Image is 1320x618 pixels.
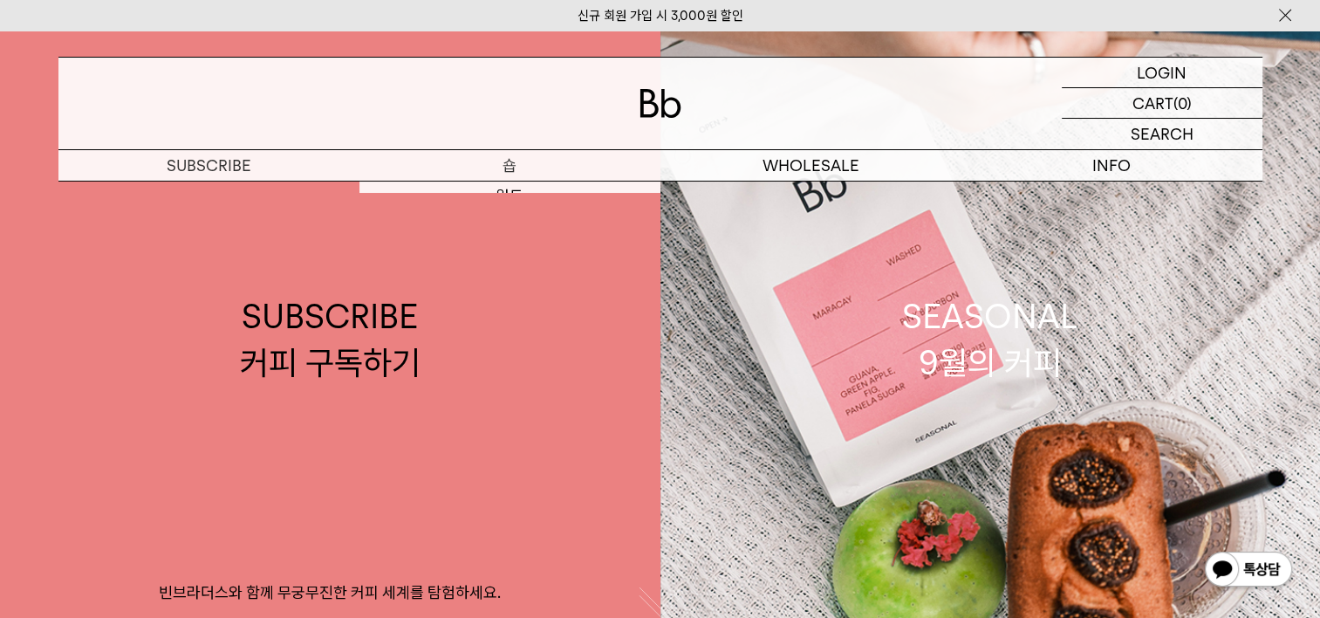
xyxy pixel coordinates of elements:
[1131,119,1193,149] p: SEARCH
[578,8,743,24] a: 신규 회원 가입 시 3,000원 할인
[639,89,681,118] img: 로고
[1173,88,1192,118] p: (0)
[660,150,961,181] p: WHOLESALE
[1062,88,1262,119] a: CART (0)
[902,293,1078,386] div: SEASONAL 9월의 커피
[1062,58,1262,88] a: LOGIN
[359,182,660,211] a: 원두
[961,150,1262,181] p: INFO
[240,293,421,386] div: SUBSCRIBE 커피 구독하기
[1203,550,1294,592] img: 카카오톡 채널 1:1 채팅 버튼
[58,150,359,181] a: SUBSCRIBE
[359,150,660,181] a: 숍
[1137,58,1187,87] p: LOGIN
[1132,88,1173,118] p: CART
